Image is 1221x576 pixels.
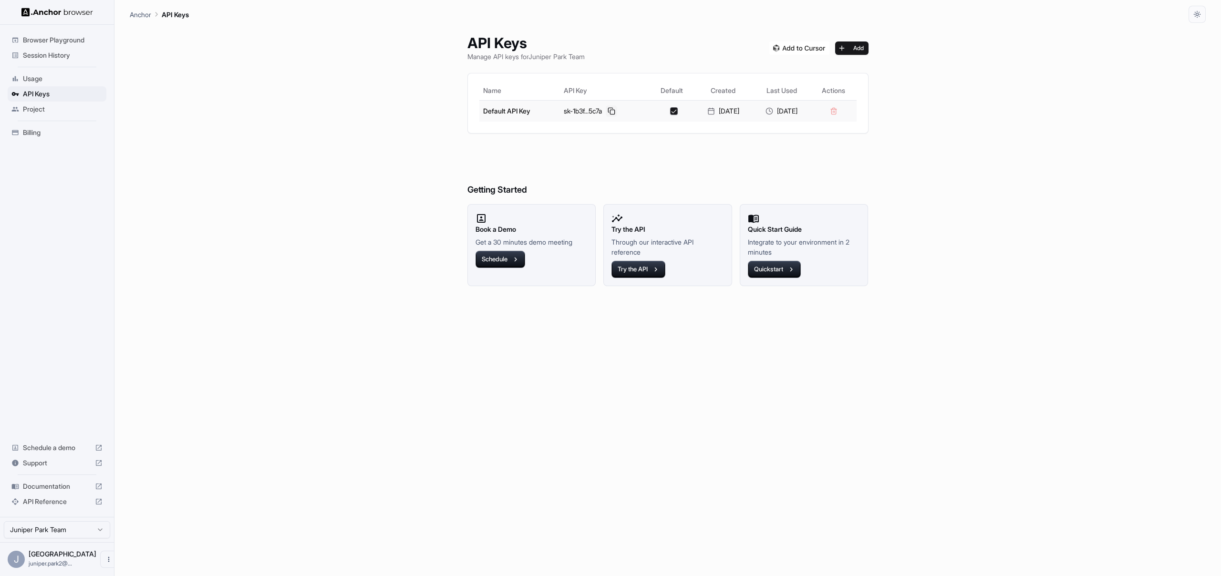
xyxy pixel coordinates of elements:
[8,440,106,455] div: Schedule a demo
[467,145,869,197] h6: Getting Started
[130,10,151,20] p: Anchor
[23,74,103,83] span: Usage
[748,237,860,257] p: Integrate to your environment in 2 minutes
[23,89,103,99] span: API Keys
[479,100,560,122] td: Default API Key
[100,551,117,568] button: Open menu
[23,35,103,45] span: Browser Playground
[8,494,106,509] div: API Reference
[835,41,869,55] button: Add
[479,81,560,100] th: Name
[811,81,857,100] th: Actions
[162,10,189,20] p: API Keys
[769,41,829,55] img: Add anchorbrowser MCP server to Cursor
[23,128,103,137] span: Billing
[23,458,91,468] span: Support
[611,261,665,278] button: Try the API
[560,81,650,100] th: API Key
[8,32,106,48] div: Browser Playground
[467,34,585,51] h1: API Keys
[606,105,617,117] button: Copy API key
[130,9,189,20] nav: breadcrumb
[8,551,25,568] div: J
[8,455,106,471] div: Support
[476,224,588,235] h2: Book a Demo
[467,51,585,62] p: Manage API keys for Juniper Park Team
[23,497,91,506] span: API Reference
[748,261,801,278] button: Quickstart
[756,106,807,116] div: [DATE]
[8,125,106,140] div: Billing
[748,224,860,235] h2: Quick Start Guide
[476,251,525,268] button: Schedule
[23,51,103,60] span: Session History
[611,237,724,257] p: Through our interactive API reference
[650,81,694,100] th: Default
[29,550,96,558] span: Juniper Park
[23,104,103,114] span: Project
[8,102,106,117] div: Project
[611,224,724,235] h2: Try the API
[8,48,106,63] div: Session History
[23,443,91,453] span: Schedule a demo
[476,237,588,247] p: Get a 30 minutes demo meeting
[698,106,748,116] div: [DATE]
[8,71,106,86] div: Usage
[694,81,752,100] th: Created
[752,81,810,100] th: Last Used
[564,105,646,117] div: sk-1b3f...5c7a
[8,86,106,102] div: API Keys
[29,560,72,567] span: juniper.park2@gmail.com
[21,8,93,17] img: Anchor Logo
[23,482,91,491] span: Documentation
[8,479,106,494] div: Documentation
